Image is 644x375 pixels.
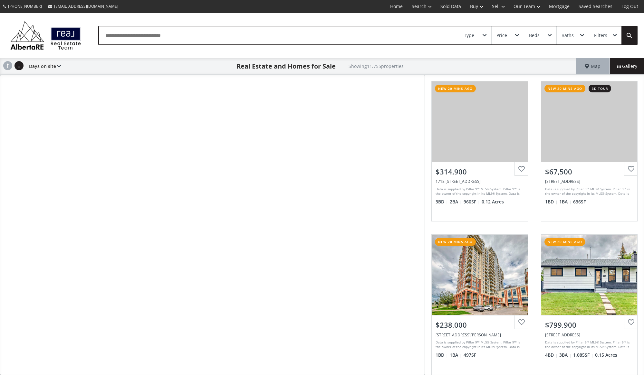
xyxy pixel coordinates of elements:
div: View Photos & Details [566,272,612,278]
span: Gallery [617,63,637,70]
span: 1 BD [545,199,558,205]
span: 497 SF [464,352,476,358]
div: Price [496,33,507,38]
span: 1,085 SF [573,352,593,358]
div: Baths [562,33,574,38]
a: new 20 mins ago3d tour$67,500[STREET_ADDRESS]Data is supplied by Pillar 9™ MLS® System. Pillar 9™... [534,75,644,228]
div: 1718 20 Street South, Lethbridge, AB T1K 2G3 [436,179,524,184]
div: $238,000 [436,320,524,330]
div: Type [464,33,474,38]
div: 636 Cedarille Way SW, Calgary, AB T2W 2G7 [545,332,633,338]
div: 8710 Horton Road SW #1116, Calgary, AB T2V 0P7 [436,332,524,338]
span: 3 BD [436,199,448,205]
span: [PHONE_NUMBER] [8,4,42,9]
span: [EMAIL_ADDRESS][DOMAIN_NAME] [54,4,118,9]
span: 0.12 Acres [482,199,504,205]
div: Data is supplied by Pillar 9™ MLS® System. Pillar 9™ is the owner of the copyright in its MLS® Sy... [545,187,632,196]
div: Map [576,58,610,74]
img: Logo [7,19,84,52]
span: 636 SF [573,199,586,205]
span: 1 BD [436,352,448,358]
div: View Photos & Details [457,272,503,278]
span: 2 BA [450,199,462,205]
span: 0.15 Acres [595,352,617,358]
a: new 20 mins ago$314,9001718 [STREET_ADDRESS]Data is supplied by Pillar 9™ MLS® System. Pillar 9™ ... [425,75,534,228]
h1: Real Estate and Homes for Sale [236,62,336,71]
h2: Showing 11,755 properties [349,64,404,69]
div: Days on site [26,58,61,74]
div: View Photos & Details [457,118,503,125]
div: View Photos & Details [566,118,612,125]
div: $67,500 [545,167,633,177]
div: Gallery [610,58,644,74]
span: 960 SF [464,199,480,205]
div: $314,900 [436,167,524,177]
div: $799,900 [545,320,633,330]
a: [EMAIL_ADDRESS][DOMAIN_NAME] [45,0,121,12]
span: 4 BD [545,352,558,358]
div: Filters [594,33,607,38]
span: 3 BA [559,352,572,358]
span: 1 BA [559,199,572,205]
div: Data is supplied by Pillar 9™ MLS® System. Pillar 9™ is the owner of the copyright in its MLS® Sy... [436,187,522,196]
div: 4811 55 Street #202, Red Deer, AB T4N 2J2 [545,179,633,184]
div: Beds [529,33,540,38]
div: Data is supplied by Pillar 9™ MLS® System. Pillar 9™ is the owner of the copyright in its MLS® Sy... [436,340,522,350]
span: Map [585,63,601,70]
div: Data is supplied by Pillar 9™ MLS® System. Pillar 9™ is the owner of the copyright in its MLS® Sy... [545,340,632,350]
span: 1 BA [450,352,462,358]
